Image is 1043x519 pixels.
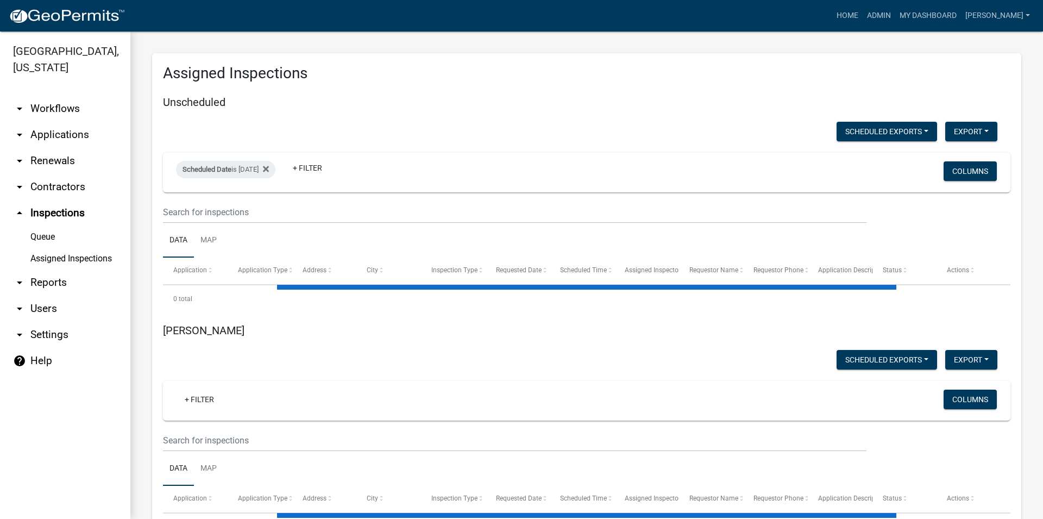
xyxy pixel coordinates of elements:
[367,266,378,274] span: City
[431,495,477,502] span: Inspection Type
[356,258,421,284] datatable-header-cell: City
[176,390,223,409] a: + Filter
[431,266,477,274] span: Inspection Type
[163,429,866,452] input: Search for inspections
[238,495,287,502] span: Application Type
[753,495,803,502] span: Requestor Phone
[550,486,614,512] datatable-header-cell: Scheduled Time
[485,486,550,512] datatable-header-cell: Requested Date
[176,161,275,178] div: is [DATE]
[163,324,1010,337] h5: [PERSON_NAME]
[808,486,872,512] datatable-header-cell: Application Description
[961,5,1034,26] a: [PERSON_NAME]
[560,266,607,274] span: Scheduled Time
[743,258,808,284] datatable-header-cell: Requestor Phone
[194,223,223,258] a: Map
[496,495,542,502] span: Requested Date
[163,258,228,284] datatable-header-cell: Application
[163,486,228,512] datatable-header-cell: Application
[743,486,808,512] datatable-header-cell: Requestor Phone
[228,258,292,284] datatable-header-cell: Application Type
[560,495,607,502] span: Scheduled Time
[818,266,887,274] span: Application Description
[163,285,1010,312] div: 0 total
[13,328,26,341] i: arrow_drop_down
[883,495,902,502] span: Status
[13,102,26,115] i: arrow_drop_down
[303,266,326,274] span: Address
[421,486,486,512] datatable-header-cell: Inspection Type
[947,495,969,502] span: Actions
[614,486,679,512] datatable-header-cell: Assigned Inspector
[13,207,26,220] i: arrow_drop_up
[163,64,1010,83] h3: Assigned Inspections
[421,258,486,284] datatable-header-cell: Inspection Type
[163,96,1010,109] h5: Unscheduled
[937,258,1001,284] datatable-header-cell: Actions
[625,495,681,502] span: Assigned Inspector
[689,266,738,274] span: Requestor Name
[163,201,866,223] input: Search for inspections
[550,258,614,284] datatable-header-cell: Scheduled Time
[13,302,26,315] i: arrow_drop_down
[689,495,738,502] span: Requestor Name
[895,5,961,26] a: My Dashboard
[173,495,207,502] span: Application
[485,258,550,284] datatable-header-cell: Requested Date
[872,258,937,284] datatable-header-cell: Status
[173,266,207,274] span: Application
[863,5,895,26] a: Admin
[367,495,378,502] span: City
[837,122,937,141] button: Scheduled Exports
[832,5,863,26] a: Home
[13,128,26,141] i: arrow_drop_down
[163,223,194,258] a: Data
[303,495,326,502] span: Address
[614,258,679,284] datatable-header-cell: Assigned Inspector
[13,354,26,367] i: help
[679,258,744,284] datatable-header-cell: Requestor Name
[625,266,681,274] span: Assigned Inspector
[238,266,287,274] span: Application Type
[818,495,887,502] span: Application Description
[292,486,356,512] datatable-header-cell: Address
[753,266,803,274] span: Requestor Phone
[13,180,26,193] i: arrow_drop_down
[183,165,231,173] span: Scheduled Date
[13,154,26,167] i: arrow_drop_down
[872,486,937,512] datatable-header-cell: Status
[883,266,902,274] span: Status
[808,258,872,284] datatable-header-cell: Application Description
[228,486,292,512] datatable-header-cell: Application Type
[944,390,997,409] button: Columns
[194,452,223,486] a: Map
[945,122,997,141] button: Export
[163,452,194,486] a: Data
[944,161,997,181] button: Columns
[945,350,997,370] button: Export
[292,258,356,284] datatable-header-cell: Address
[837,350,937,370] button: Scheduled Exports
[947,266,969,274] span: Actions
[496,266,542,274] span: Requested Date
[356,486,421,512] datatable-header-cell: City
[937,486,1001,512] datatable-header-cell: Actions
[13,276,26,289] i: arrow_drop_down
[679,486,744,512] datatable-header-cell: Requestor Name
[284,158,331,178] a: + Filter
